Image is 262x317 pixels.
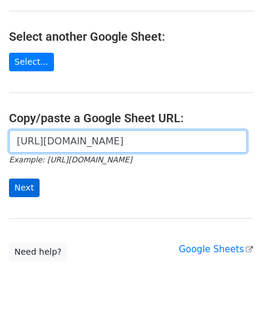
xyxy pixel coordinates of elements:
a: Select... [9,53,54,71]
h4: Copy/paste a Google Sheet URL: [9,111,253,125]
a: Google Sheets [179,244,253,255]
input: Paste your Google Sheet URL here [9,130,247,153]
iframe: Chat Widget [202,259,262,317]
input: Next [9,179,40,197]
a: Need help? [9,243,67,261]
h4: Select another Google Sheet: [9,29,253,44]
small: Example: [URL][DOMAIN_NAME] [9,155,132,164]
